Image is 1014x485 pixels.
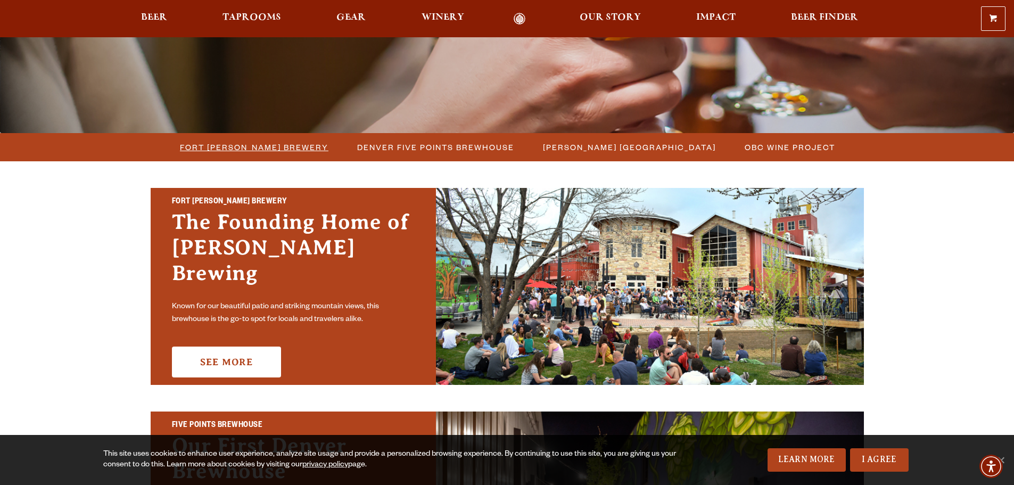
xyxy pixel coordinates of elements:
[357,139,514,155] span: Denver Five Points Brewhouse
[537,139,721,155] a: [PERSON_NAME] [GEOGRAPHIC_DATA]
[689,13,743,25] a: Impact
[141,13,167,22] span: Beer
[216,13,288,25] a: Taprooms
[850,448,909,472] a: I Agree
[768,448,846,472] a: Learn More
[336,13,366,22] span: Gear
[172,347,281,377] a: See More
[172,301,415,326] p: Known for our beautiful patio and striking mountain views, this brewhouse is the go-to spot for l...
[580,13,641,22] span: Our Story
[422,13,464,22] span: Winery
[172,419,415,433] h2: Five Points Brewhouse
[543,139,716,155] span: [PERSON_NAME] [GEOGRAPHIC_DATA]
[979,455,1003,478] div: Accessibility Menu
[436,188,864,385] img: Fort Collins Brewery & Taproom'
[573,13,648,25] a: Our Story
[696,13,736,22] span: Impact
[351,139,520,155] a: Denver Five Points Brewhouse
[222,13,281,22] span: Taprooms
[415,13,471,25] a: Winery
[500,13,540,25] a: Odell Home
[174,139,334,155] a: Fort [PERSON_NAME] Brewery
[745,139,835,155] span: OBC Wine Project
[172,209,415,297] h3: The Founding Home of [PERSON_NAME] Brewing
[791,13,858,22] span: Beer Finder
[784,13,865,25] a: Beer Finder
[329,13,373,25] a: Gear
[180,139,328,155] span: Fort [PERSON_NAME] Brewery
[103,449,680,471] div: This site uses cookies to enhance user experience, analyze site usage and provide a personalized ...
[172,195,415,209] h2: Fort [PERSON_NAME] Brewery
[302,461,348,470] a: privacy policy
[134,13,174,25] a: Beer
[738,139,840,155] a: OBC Wine Project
